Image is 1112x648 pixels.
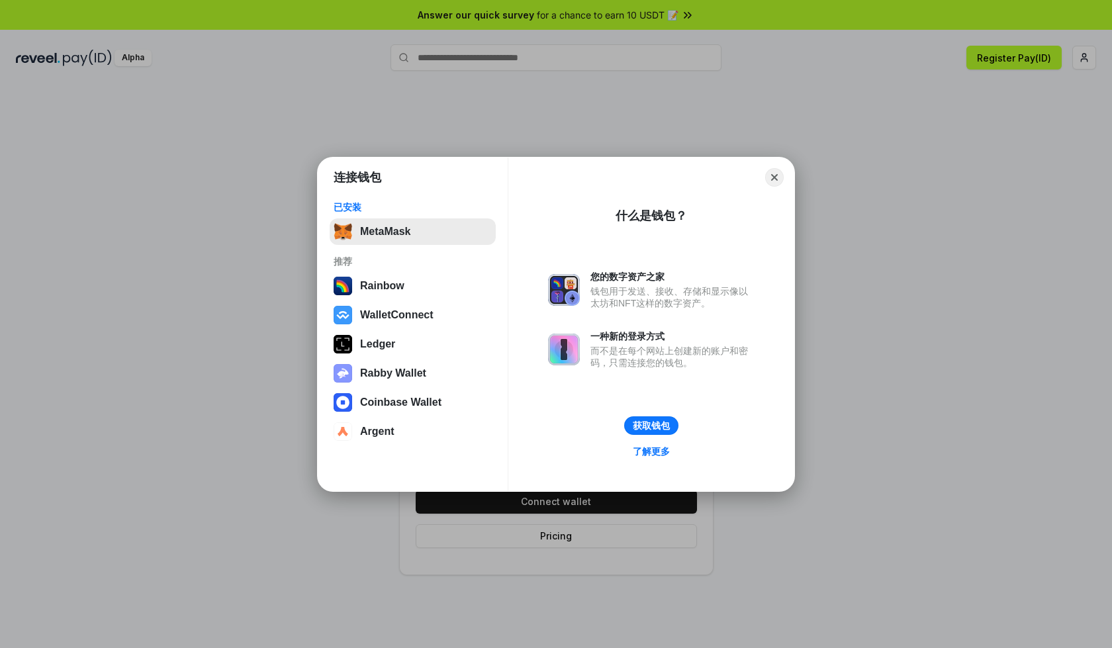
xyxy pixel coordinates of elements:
[548,334,580,365] img: svg+xml,%3Csvg%20xmlns%3D%22http%3A%2F%2Fwww.w3.org%2F2000%2Fsvg%22%20fill%3D%22none%22%20viewBox...
[360,426,394,438] div: Argent
[330,302,496,328] button: WalletConnect
[360,367,426,379] div: Rabby Wallet
[334,335,352,353] img: svg+xml,%3Csvg%20xmlns%3D%22http%3A%2F%2Fwww.w3.org%2F2000%2Fsvg%22%20width%3D%2228%22%20height%3...
[334,169,381,185] h1: 连接钱包
[360,309,434,321] div: WalletConnect
[590,345,755,369] div: 而不是在每个网站上创建新的账户和密码，只需连接您的钱包。
[334,422,352,441] img: svg+xml,%3Csvg%20width%3D%2228%22%20height%3D%2228%22%20viewBox%3D%220%200%2028%2028%22%20fill%3D...
[334,255,492,267] div: 推荐
[590,271,755,283] div: 您的数字资产之家
[334,222,352,241] img: svg+xml,%3Csvg%20fill%3D%22none%22%20height%3D%2233%22%20viewBox%3D%220%200%2035%2033%22%20width%...
[590,330,755,342] div: 一种新的登录方式
[330,389,496,416] button: Coinbase Wallet
[765,168,784,187] button: Close
[334,364,352,383] img: svg+xml,%3Csvg%20xmlns%3D%22http%3A%2F%2Fwww.w3.org%2F2000%2Fsvg%22%20fill%3D%22none%22%20viewBox...
[330,218,496,245] button: MetaMask
[625,443,678,460] a: 了解更多
[548,274,580,306] img: svg+xml,%3Csvg%20xmlns%3D%22http%3A%2F%2Fwww.w3.org%2F2000%2Fsvg%22%20fill%3D%22none%22%20viewBox...
[360,338,395,350] div: Ledger
[360,280,404,292] div: Rainbow
[590,285,755,309] div: 钱包用于发送、接收、存储和显示像以太坊和NFT这样的数字资产。
[334,277,352,295] img: svg+xml,%3Csvg%20width%3D%22120%22%20height%3D%22120%22%20viewBox%3D%220%200%20120%20120%22%20fil...
[330,360,496,387] button: Rabby Wallet
[360,396,441,408] div: Coinbase Wallet
[334,393,352,412] img: svg+xml,%3Csvg%20width%3D%2228%22%20height%3D%2228%22%20viewBox%3D%220%200%2028%2028%22%20fill%3D...
[330,418,496,445] button: Argent
[633,420,670,432] div: 获取钱包
[360,226,410,238] div: MetaMask
[330,273,496,299] button: Rainbow
[624,416,678,435] button: 获取钱包
[633,445,670,457] div: 了解更多
[334,306,352,324] img: svg+xml,%3Csvg%20width%3D%2228%22%20height%3D%2228%22%20viewBox%3D%220%200%2028%2028%22%20fill%3D...
[330,331,496,357] button: Ledger
[616,208,687,224] div: 什么是钱包？
[334,201,492,213] div: 已安装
